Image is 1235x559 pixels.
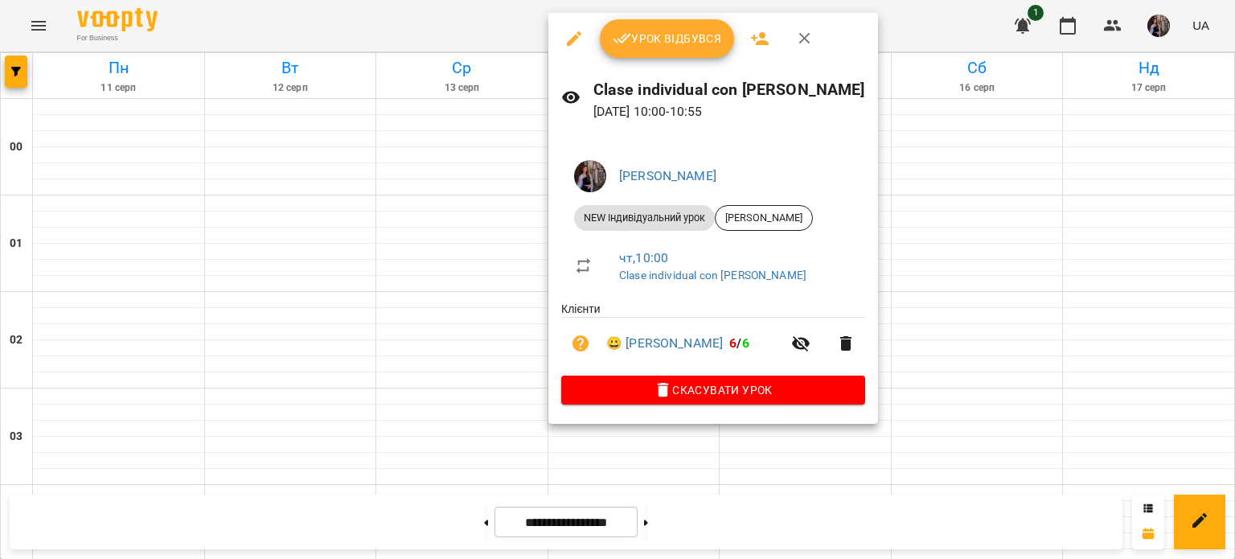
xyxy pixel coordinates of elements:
a: 😀 [PERSON_NAME] [606,334,723,353]
button: Візит ще не сплачено. Додати оплату? [561,324,600,363]
span: Урок відбувся [613,29,722,48]
a: [PERSON_NAME] [619,168,716,183]
span: 6 [742,335,749,351]
span: NEW Індивідуальний урок [574,211,715,225]
a: чт , 10:00 [619,250,668,265]
span: 6 [729,335,736,351]
p: [DATE] 10:00 - 10:55 [593,102,865,121]
button: Урок відбувся [600,19,735,58]
div: [PERSON_NAME] [715,205,813,231]
button: Скасувати Урок [561,376,865,405]
img: 8d3efba7e3fbc8ec2cfbf83b777fd0d7.JPG [574,160,606,192]
b: / [729,335,749,351]
span: [PERSON_NAME] [716,211,812,225]
a: Clase individual con [PERSON_NAME] [619,269,806,282]
span: Скасувати Урок [574,380,852,400]
h6: Clase individual con [PERSON_NAME] [593,77,865,102]
ul: Клієнти [561,301,865,376]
